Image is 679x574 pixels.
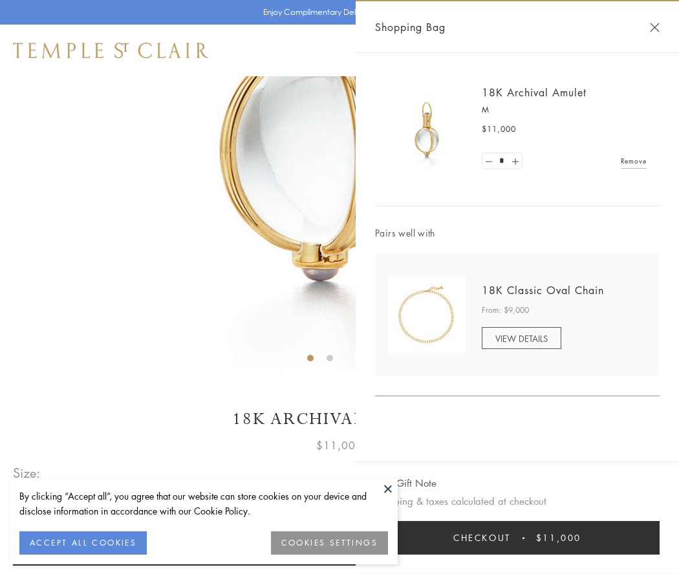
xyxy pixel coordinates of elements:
[263,6,410,19] p: Enjoy Complimentary Delivery & Returns
[482,153,495,169] a: Set quantity to 0
[316,437,363,454] span: $11,000
[375,475,436,491] button: Add Gift Note
[388,276,466,354] img: N88865-OV18
[13,462,41,484] span: Size:
[271,531,388,555] button: COOKIES SETTINGS
[388,90,466,168] img: 18K Archival Amulet
[482,123,516,136] span: $11,000
[482,85,587,100] a: 18K Archival Amulet
[19,531,147,555] button: ACCEPT ALL COOKIES
[536,531,581,545] span: $11,000
[375,521,660,555] button: Checkout $11,000
[13,408,666,430] h1: 18K Archival Amulet
[453,531,511,545] span: Checkout
[482,103,647,116] p: M
[482,327,561,349] a: VIEW DETAILS
[495,332,548,345] span: VIEW DETAILS
[13,43,208,58] img: Temple St. Clair
[621,154,647,168] a: Remove
[482,283,604,297] a: 18K Classic Oval Chain
[650,23,660,32] button: Close Shopping Bag
[375,493,660,509] p: Shipping & taxes calculated at checkout
[19,489,388,518] div: By clicking “Accept all”, you agree that our website can store cookies on your device and disclos...
[375,226,660,240] span: Pairs well with
[482,304,529,317] span: From: $9,000
[508,153,521,169] a: Set quantity to 2
[375,19,446,36] span: Shopping Bag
